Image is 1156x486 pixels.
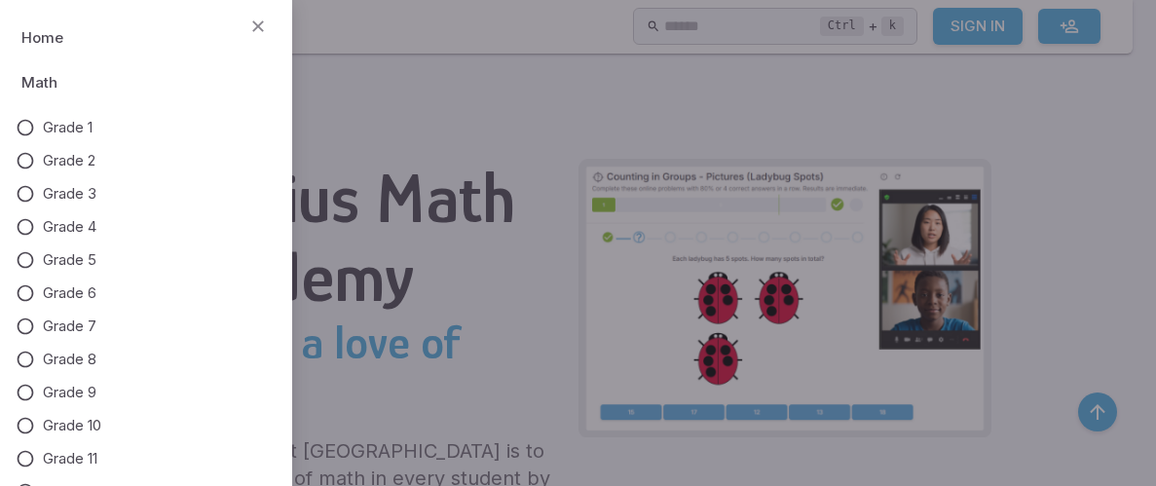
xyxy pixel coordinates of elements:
span: Grade 2 [43,150,95,171]
span: Grade 1 [43,117,93,138]
span: Grade 8 [43,349,96,370]
span: Math [21,72,57,93]
span: Grade 3 [43,183,96,205]
a: Grade 7 [16,316,277,337]
span: Grade 5 [43,249,96,271]
span: Grade 9 [43,382,96,403]
span: Grade 10 [43,415,101,436]
a: Grade 3 [16,183,277,205]
span: Grade 7 [43,316,96,337]
a: Grade 11 [16,448,277,469]
a: Home [16,16,277,60]
a: Grade 9 [16,382,277,403]
a: Grade 6 [16,282,277,304]
a: Grade 5 [16,249,277,271]
a: Grade 8 [16,349,277,370]
a: Grade 10 [16,415,277,436]
a: Grade 1 [16,117,277,138]
span: Grade 11 [43,448,97,469]
span: Grade 4 [43,216,96,238]
a: Grade 4 [16,216,277,238]
span: Grade 6 [43,282,96,304]
a: Grade 2 [16,150,277,171]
